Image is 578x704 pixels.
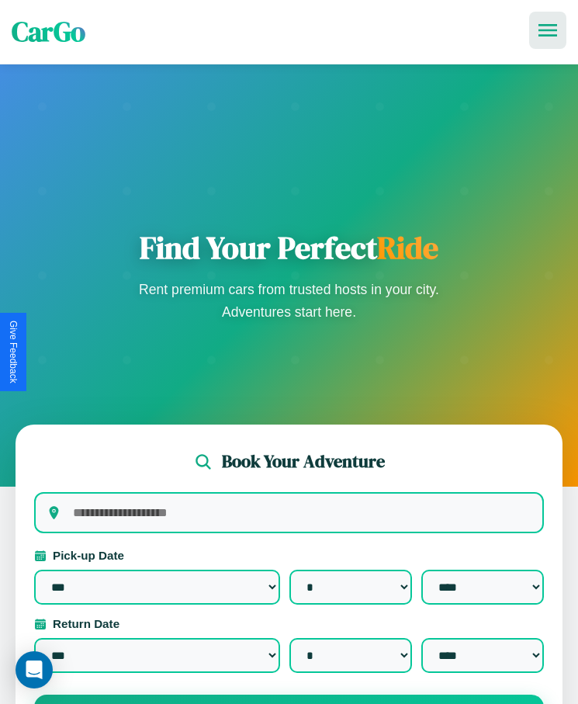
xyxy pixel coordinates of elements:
span: Ride [377,227,438,269]
div: Give Feedback [8,321,19,383]
p: Rent premium cars from trusted hosts in your city. Adventures start here. [134,279,445,322]
label: Return Date [34,617,544,630]
label: Pick-up Date [34,549,544,562]
h1: Find Your Perfect [134,229,445,266]
div: Open Intercom Messenger [16,651,53,688]
span: CarGo [12,13,85,50]
h2: Book Your Adventure [222,449,385,473]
